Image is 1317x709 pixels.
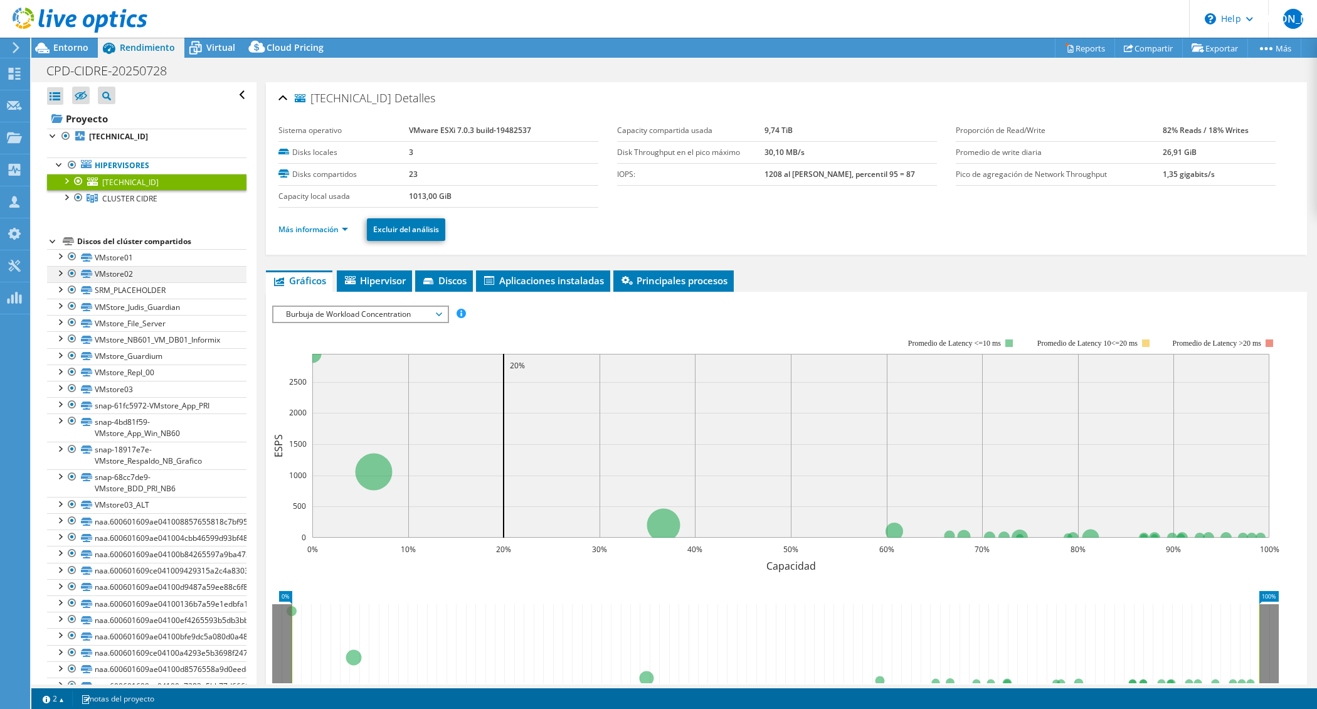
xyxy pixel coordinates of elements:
[409,191,452,201] b: 1013,00 GiB
[409,169,418,179] b: 23
[1114,38,1183,58] a: Compartir
[409,147,413,157] b: 3
[47,678,246,694] a: naa.600601609ce04100e7283e5bb77d6661
[975,544,990,555] text: 70%
[280,307,441,322] span: Burbuja de Workload Concentration
[295,92,391,105] span: [TECHNICAL_ID]
[289,407,307,418] text: 2000
[1163,147,1197,157] b: 26,91 GiB
[278,146,410,159] label: Disks locales
[53,41,88,53] span: Entorno
[278,124,410,137] label: Sistema operativo
[783,544,798,555] text: 50%
[1182,38,1248,58] a: Exportar
[47,513,246,530] a: naa.600601609ae041008857655818c7bf95
[409,125,531,136] b: VMware ESXi 7.0.3 build-19482537
[1205,13,1216,24] svg: \n
[289,439,307,449] text: 1500
[278,224,348,235] a: Más información
[1163,125,1249,136] b: 82% Reads / 18% Writes
[956,124,1163,137] label: Proporción de Read/Write
[206,41,235,53] span: Virtual
[401,544,416,555] text: 10%
[343,274,406,287] span: Hipervisor
[272,434,285,457] text: ESPS
[879,544,894,555] text: 60%
[47,612,246,628] a: naa.600601609ae04100ef4265593b5db3bb
[47,174,246,190] a: [TECHNICAL_ID]
[47,266,246,282] a: VMstore02
[617,146,765,159] label: Disk Throughput en el pico máximo
[47,413,246,441] a: snap-4bd81f59-VMstore_App_Win_NB60
[47,365,246,381] a: VMstore_Repl_00
[289,470,307,481] text: 1000
[77,234,246,249] div: Discos del clúster compartidos
[47,397,246,413] a: snap-61fc5972-VMstore_App_PRI
[617,124,765,137] label: Capacity compartida usada
[47,442,246,469] a: snap-18917e7e-VMstore_Respaldo_NB_Grafico
[956,168,1163,181] label: Pico de agregación de Network Throughput
[47,282,246,299] a: SRM_PLACEHOLDER
[47,645,246,661] a: naa.600601609ce04100a4293e5b3698f247
[102,177,159,188] span: [TECHNICAL_ID]
[617,168,765,181] label: IOPS:
[47,129,246,145] a: [TECHNICAL_ID]
[47,546,246,562] a: naa.600601609ae04100b84265597a9ba472
[47,381,246,397] a: VMstore03
[1259,544,1279,555] text: 100%
[1055,38,1115,58] a: Reports
[1071,544,1086,555] text: 80%
[267,41,324,53] span: Cloud Pricing
[289,376,307,387] text: 2500
[302,532,306,543] text: 0
[367,218,445,241] a: Excluir del análisis
[766,559,815,573] text: Capacidad
[293,501,306,511] text: 500
[510,360,525,371] text: 20%
[47,331,246,348] a: VMstore_NB601_VM_DB01_Informix
[1166,544,1181,555] text: 90%
[1163,169,1215,179] b: 1,35 gigabits/s
[47,563,246,579] a: naa.600601609ce041009429315a2c4a8303
[89,131,148,142] b: [TECHNICAL_ID]
[394,90,435,105] span: Detalles
[496,544,511,555] text: 20%
[102,193,157,204] span: CLUSTER CIDRE
[421,274,467,287] span: Discos
[47,315,246,331] a: VMstore_File_Server
[620,274,727,287] span: Principales procesos
[482,274,604,287] span: Aplicaciones instaladas
[278,190,410,203] label: Capacity local usada
[592,544,607,555] text: 30%
[687,544,702,555] text: 40%
[47,595,246,612] a: naa.600601609ae04100136b7a59e1edbfa1
[47,190,246,206] a: CLUSTER CIDRE
[908,339,1002,348] tspan: Promedio de Latency <=10 ms
[47,109,246,129] a: Proyecto
[764,169,915,179] b: 1208 al [PERSON_NAME], percentil 95 = 87
[34,691,73,706] a: 2
[47,469,246,497] a: snap-68cc7de9-VMstore_BDD_PRI_NB6
[41,64,186,78] h1: CPD-CIDRE-20250728
[72,691,163,706] a: notas del proyecto
[272,274,326,287] span: Gráficos
[47,530,246,546] a: naa.600601609ae041004cbb46599d93bf48
[1283,9,1303,29] span: [PERSON_NAME]
[1037,339,1138,348] tspan: Promedio de Latency 10<=20 ms
[764,125,793,136] b: 9,74 TiB
[120,41,175,53] span: Rendimiento
[307,544,317,555] text: 0%
[47,348,246,365] a: VMstore_Guardium
[47,628,246,644] a: naa.600601609ae04100bfe9dc5a080d0a48
[1247,38,1301,58] a: Más
[47,249,246,265] a: VMstore01
[47,299,246,315] a: VMStore_Judis_Guardian
[47,579,246,595] a: naa.600601609ae04100d9487a59ee88c6f8
[1172,339,1261,348] text: Promedio de Latency >20 ms
[47,497,246,513] a: VMstore03_ALT
[47,157,246,174] a: Hipervisores
[47,661,246,678] a: naa.600601609ae04100d8576558a9d0eede
[956,146,1163,159] label: Promedio de write diaria
[764,147,805,157] b: 30,10 MB/s
[278,168,410,181] label: Disks compartidos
